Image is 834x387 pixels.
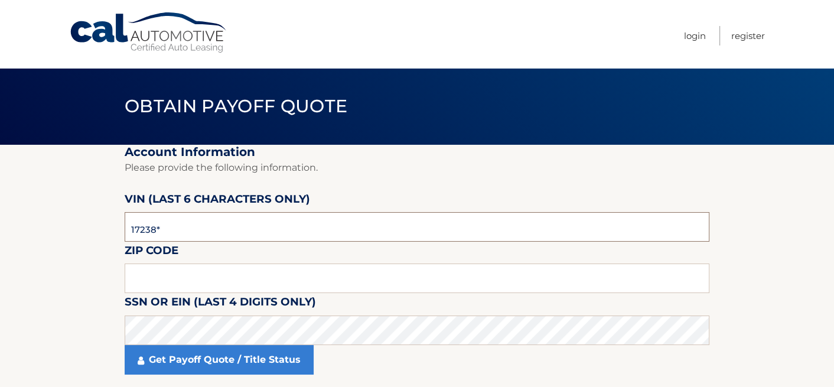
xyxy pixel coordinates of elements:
a: Cal Automotive [69,12,229,54]
h2: Account Information [125,145,709,160]
p: Please provide the following information. [125,160,709,176]
label: SSN or EIN (last 4 digits only) [125,293,316,315]
a: Register [731,26,765,45]
a: Login [684,26,706,45]
span: Obtain Payoff Quote [125,95,347,117]
label: Zip Code [125,242,178,264]
label: VIN (last 6 characters only) [125,190,310,212]
a: Get Payoff Quote / Title Status [125,345,314,375]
